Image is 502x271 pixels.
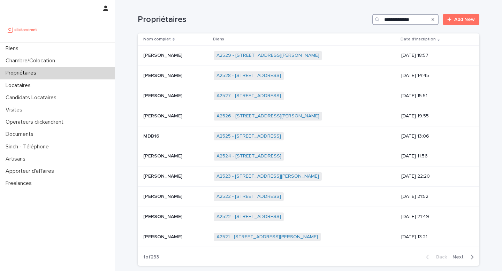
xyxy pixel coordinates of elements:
p: [DATE] 22:20 [401,173,468,179]
tr: [PERSON_NAME][PERSON_NAME] A2528 - [STREET_ADDRESS] [DATE] 14:45 [138,66,479,86]
p: [DATE] 19:55 [401,113,468,119]
input: Search [372,14,439,25]
p: [DATE] 14:45 [401,73,468,79]
span: Next [452,255,468,260]
p: Documents [3,131,39,138]
p: Sinch - Téléphone [3,144,54,150]
p: Biens [3,45,24,52]
a: A2526 - [STREET_ADDRESS][PERSON_NAME] [216,113,319,119]
p: Chambre/Colocation [3,57,61,64]
p: [DATE] 21:52 [401,194,468,200]
p: [DATE] 13:21 [401,234,468,240]
button: Back [420,254,450,260]
h1: Propriétaires [138,15,370,25]
p: MDB16 [143,132,161,139]
p: [PERSON_NAME] [143,71,184,79]
p: Date d'inscription [401,36,436,43]
a: A2528 - [STREET_ADDRESS] [216,73,281,79]
tr: [PERSON_NAME][PERSON_NAME] A2522 - [STREET_ADDRESS] [DATE] 21:49 [138,207,479,227]
p: [PERSON_NAME] [143,212,184,220]
a: A2522 - [STREET_ADDRESS] [216,214,281,220]
a: Add New [443,14,479,25]
a: A2521 - [STREET_ADDRESS][PERSON_NAME] [216,234,318,240]
a: A2527 - [STREET_ADDRESS] [216,93,281,99]
p: [PERSON_NAME] [143,172,184,179]
p: [PERSON_NAME] [143,112,184,119]
tr: [PERSON_NAME][PERSON_NAME] A2526 - [STREET_ADDRESS][PERSON_NAME] [DATE] 19:55 [138,106,479,126]
p: Operateurs clickandrent [3,119,69,125]
a: A2525 - [STREET_ADDRESS] [216,133,281,139]
tr: MDB16MDB16 A2525 - [STREET_ADDRESS] [DATE] 13:06 [138,126,479,146]
tr: [PERSON_NAME][PERSON_NAME] A2522 - [STREET_ADDRESS] [DATE] 21:52 [138,186,479,207]
p: [PERSON_NAME] [143,192,184,200]
p: [PERSON_NAME] [143,152,184,159]
button: Next [450,254,479,260]
a: A2523 - [STREET_ADDRESS][PERSON_NAME] [216,173,319,179]
tr: [PERSON_NAME][PERSON_NAME] A2523 - [STREET_ADDRESS][PERSON_NAME] [DATE] 22:20 [138,167,479,187]
a: A2522 - [STREET_ADDRESS] [216,194,281,200]
p: Freelances [3,180,37,187]
p: [PERSON_NAME] [143,233,184,240]
tr: [PERSON_NAME][PERSON_NAME] A2524 - [STREET_ADDRESS] [DATE] 11:56 [138,146,479,167]
img: UCB0brd3T0yccxBKYDjQ [6,23,39,37]
span: Add New [454,17,475,22]
p: Propriétaires [3,70,42,76]
p: Candidats Locataires [3,94,62,101]
tr: [PERSON_NAME][PERSON_NAME] A2527 - [STREET_ADDRESS] [DATE] 15:51 [138,86,479,106]
p: Artisans [3,156,31,162]
p: [DATE] 11:56 [401,153,468,159]
p: Biens [213,36,224,43]
p: [DATE] 18:57 [401,53,468,59]
p: Apporteur d'affaires [3,168,60,175]
p: Locataires [3,82,36,89]
p: [PERSON_NAME] [143,51,184,59]
p: [DATE] 13:06 [401,133,468,139]
p: [DATE] 21:49 [401,214,468,220]
p: 1 of 233 [138,249,165,266]
p: Visites [3,107,28,113]
span: Back [432,255,447,260]
tr: [PERSON_NAME][PERSON_NAME] A2521 - [STREET_ADDRESS][PERSON_NAME] [DATE] 13:21 [138,227,479,247]
p: [DATE] 15:51 [401,93,468,99]
a: A2524 - [STREET_ADDRESS] [216,153,281,159]
tr: [PERSON_NAME][PERSON_NAME] A2529 - [STREET_ADDRESS][PERSON_NAME] [DATE] 18:57 [138,46,479,66]
p: [PERSON_NAME] [143,92,184,99]
p: Nom complet [143,36,171,43]
a: A2529 - [STREET_ADDRESS][PERSON_NAME] [216,53,319,59]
